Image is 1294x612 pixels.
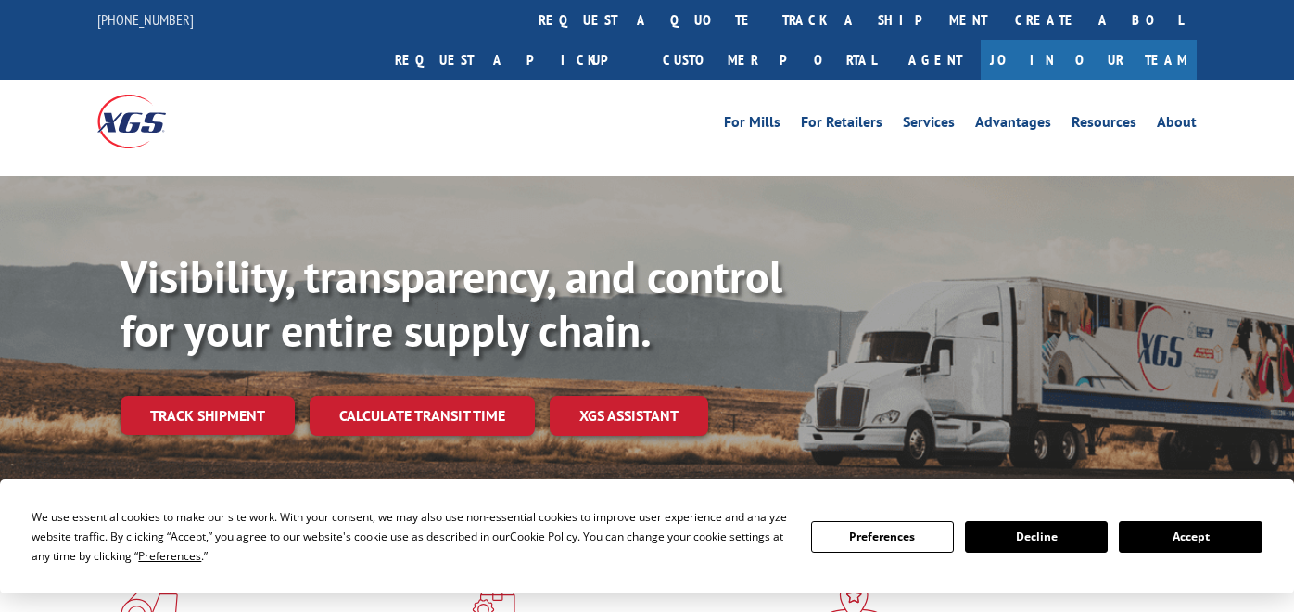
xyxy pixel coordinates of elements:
[890,40,981,80] a: Agent
[310,396,535,436] a: Calculate transit time
[1157,115,1197,135] a: About
[550,396,708,436] a: XGS ASSISTANT
[724,115,780,135] a: For Mills
[381,40,649,80] a: Request a pickup
[903,115,955,135] a: Services
[965,521,1108,553] button: Decline
[510,529,577,544] span: Cookie Policy
[97,10,194,29] a: [PHONE_NUMBER]
[32,507,788,566] div: We use essential cookies to make our site work. With your consent, we may also use non-essential ...
[975,115,1051,135] a: Advantages
[121,396,295,435] a: Track shipment
[1119,521,1262,553] button: Accept
[649,40,890,80] a: Customer Portal
[801,115,882,135] a: For Retailers
[121,248,782,359] b: Visibility, transparency, and control for your entire supply chain.
[1072,115,1136,135] a: Resources
[981,40,1197,80] a: Join Our Team
[138,548,201,564] span: Preferences
[811,521,954,553] button: Preferences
